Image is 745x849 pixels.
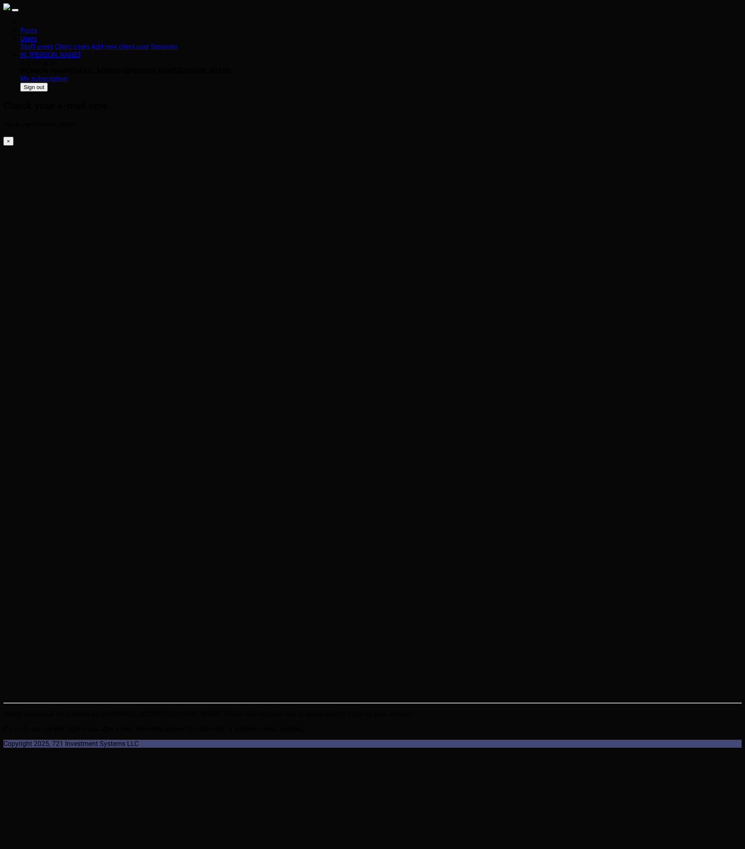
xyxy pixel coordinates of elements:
[3,725,742,733] p: If you do not see the login email after a few moments, please try again with a different email ad...
[7,138,10,144] span: ×
[3,710,742,718] p: Check your email for a message from . Follow the enclosed link to automatically log in to your ac...
[3,121,742,127] h5: How to Use [DOMAIN_NAME]
[20,27,37,35] a: Posts
[3,146,742,699] iframe: Album Cover for Website without music Widescreen version.mp4
[3,137,14,146] button: ×
[3,100,742,112] h2: Check your e-mail now.
[3,740,742,748] div: Copyright 2025, 721 Investment Systems LLC
[151,43,178,51] a: Sessions
[20,83,48,92] button: Sign out
[12,9,19,11] button: Toggle navigation
[20,59,742,75] div: Signed in as
[3,3,10,10] img: sparktrade.png
[115,710,221,718] text: [EMAIL_ADDRESS][DOMAIN_NAME]
[20,67,230,75] b: [PERSON_NAME][EMAIL_ADDRESS][PERSON_NAME][DOMAIN_NAME]
[91,43,149,51] a: Add new client user
[20,75,68,83] a: My subscription
[55,43,89,51] a: Client users
[20,43,742,51] div: Users
[20,51,80,59] a: Hi, [PERSON_NAME]
[20,35,37,43] a: Users
[20,59,742,92] div: Users
[20,43,53,51] a: Staff users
